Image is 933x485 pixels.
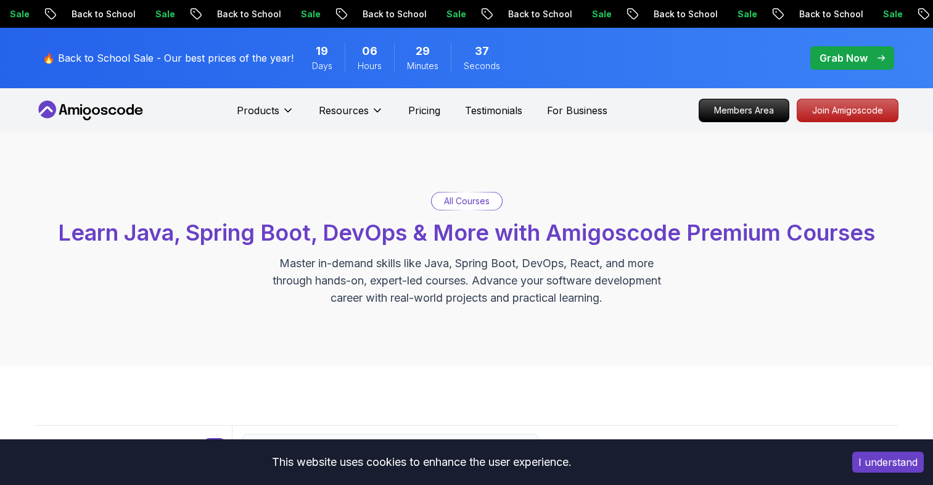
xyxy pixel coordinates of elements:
[444,195,490,207] p: All Courses
[319,103,384,128] button: Resources
[408,103,440,118] a: Pricing
[699,99,789,122] p: Members Area
[362,43,377,60] span: 6 Hours
[621,8,705,20] p: Back to School
[123,8,162,20] p: Sale
[184,8,268,20] p: Back to School
[9,449,834,476] div: This website uses cookies to enhance the user experience.
[559,8,599,20] p: Sale
[850,8,890,20] p: Sale
[57,438,86,453] p: Filters
[39,8,123,20] p: Back to School
[43,51,294,65] p: 🔥 Back to School Sale - Our best prices of the year!
[475,43,489,60] span: 37 Seconds
[820,51,868,65] p: Grab Now
[852,452,924,473] button: Accept cookies
[547,103,607,118] a: For Business
[237,103,279,118] p: Products
[767,8,850,20] p: Back to School
[330,8,414,20] p: Back to School
[316,43,328,60] span: 19 Days
[414,8,453,20] p: Sale
[416,43,430,60] span: 29 Minutes
[58,219,875,246] span: Learn Java, Spring Boot, DevOps & More with Amigoscode Premium Courses
[319,103,369,118] p: Resources
[312,60,332,72] span: Days
[705,8,744,20] p: Sale
[464,60,500,72] span: Seconds
[465,103,522,118] a: Testimonials
[699,99,789,122] a: Members Area
[797,99,898,122] a: Join Amigoscode
[475,8,559,20] p: Back to School
[358,60,382,72] span: Hours
[260,255,674,307] p: Master in-demand skills like Java, Spring Boot, DevOps, React, and more through hands-on, expert-...
[237,103,294,128] button: Products
[407,60,438,72] span: Minutes
[797,99,898,122] p: Join Amigoscode
[268,8,308,20] p: Sale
